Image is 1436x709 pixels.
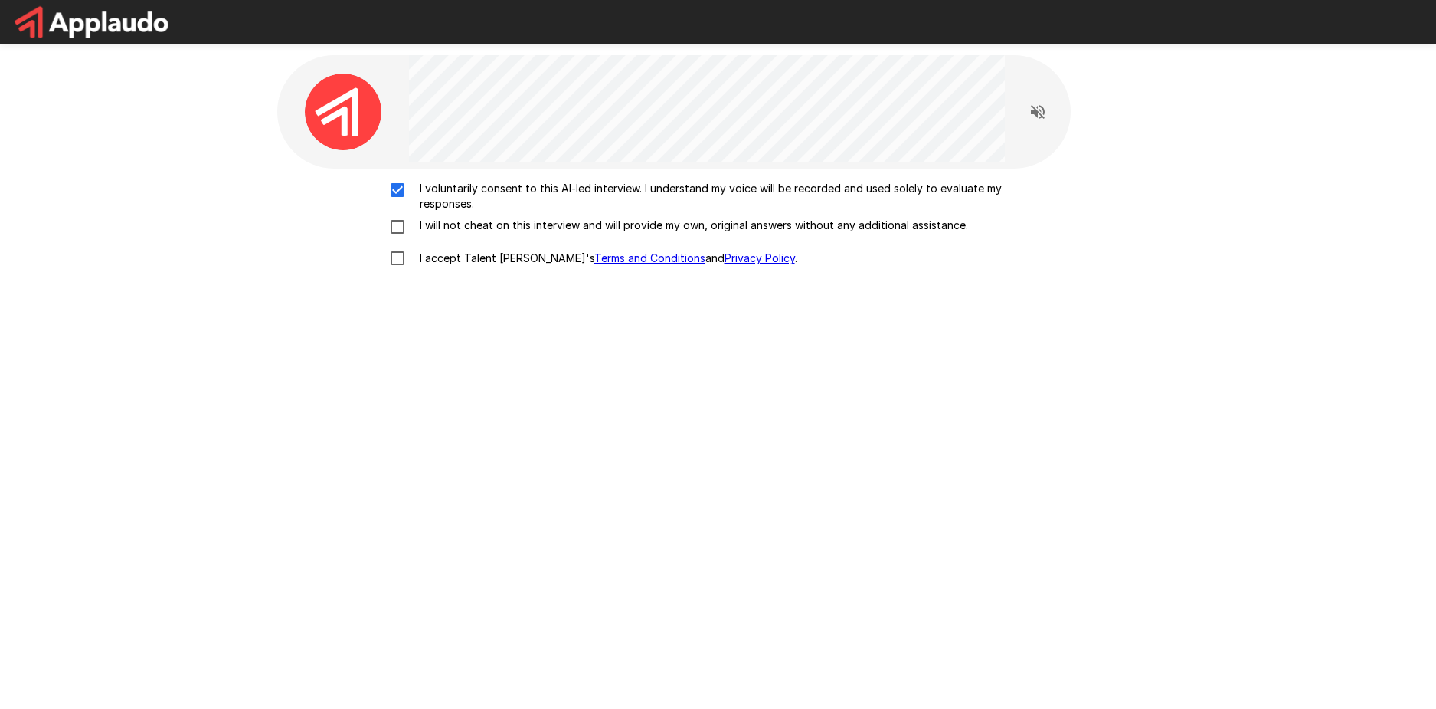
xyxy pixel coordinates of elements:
[594,251,705,264] a: Terms and Conditions
[725,251,795,264] a: Privacy Policy
[1022,97,1053,127] button: Read questions aloud
[414,218,968,233] p: I will not cheat on this interview and will provide my own, original answers without any addition...
[305,74,381,150] img: applaudo_avatar.png
[414,181,1055,212] p: I voluntarily consent to this AI-led interview. I understand my voice will be recorded and used s...
[414,251,797,266] p: I accept Talent [PERSON_NAME]'s and .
